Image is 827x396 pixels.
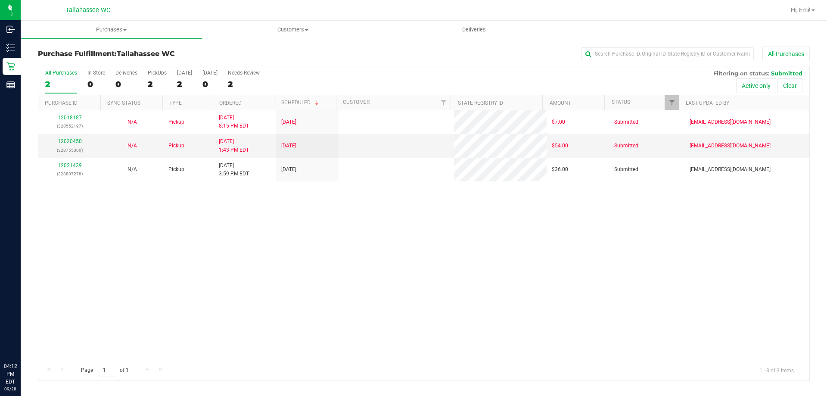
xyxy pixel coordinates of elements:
[168,165,184,174] span: Pickup
[552,118,565,126] span: $7.00
[228,70,260,76] div: Needs Review
[4,362,17,386] p: 04:12 PM EDT
[99,364,114,377] input: 1
[44,146,96,154] p: (328755300)
[752,364,801,377] span: 1 - 3 of 3 items
[6,25,15,34] inline-svg: Inbound
[713,70,769,77] span: Filtering on status:
[21,26,202,34] span: Purchases
[6,62,15,71] inline-svg: Retail
[202,26,383,34] span: Customers
[45,70,77,76] div: All Purchases
[219,100,242,106] a: Ordered
[6,81,15,89] inline-svg: Reports
[127,142,137,150] button: N/A
[436,95,451,110] a: Filter
[690,118,771,126] span: [EMAIL_ADDRESS][DOMAIN_NAME]
[736,78,776,93] button: Active only
[127,143,137,149] span: Not Applicable
[281,165,296,174] span: [DATE]
[168,142,184,150] span: Pickup
[9,327,34,353] iframe: Resource center
[614,142,638,150] span: Submitted
[127,166,137,172] span: Not Applicable
[58,138,82,144] a: 12020450
[21,21,202,39] a: Purchases
[44,122,96,130] p: (328552197)
[45,100,78,106] a: Purchase ID
[612,99,630,105] a: Status
[38,50,295,58] h3: Purchase Fulfillment:
[343,99,370,105] a: Customer
[581,47,754,60] input: Search Purchase ID, Original ID, State Registry ID or Customer Name...
[771,70,802,77] span: Submitted
[690,165,771,174] span: [EMAIL_ADDRESS][DOMAIN_NAME]
[281,142,296,150] span: [DATE]
[4,386,17,392] p: 09/28
[107,100,140,106] a: Sync Status
[74,364,136,377] span: Page of 1
[115,70,137,76] div: Deliveries
[127,119,137,125] span: Not Applicable
[202,21,383,39] a: Customers
[219,137,249,154] span: [DATE] 1:43 PM EDT
[228,79,260,89] div: 2
[87,70,105,76] div: In Store
[219,162,249,178] span: [DATE] 3:59 PM EDT
[168,118,184,126] span: Pickup
[614,118,638,126] span: Submitted
[115,79,137,89] div: 0
[686,100,729,106] a: Last Updated By
[177,70,192,76] div: [DATE]
[665,95,679,110] a: Filter
[169,100,182,106] a: Type
[552,165,568,174] span: $36.00
[117,50,175,58] span: Tallahassee WC
[550,100,571,106] a: Amount
[458,100,503,106] a: State Registry ID
[58,162,82,168] a: 12021439
[777,78,802,93] button: Clear
[87,79,105,89] div: 0
[202,70,218,76] div: [DATE]
[219,114,249,130] span: [DATE] 8:15 PM EDT
[791,6,811,13] span: Hi, Emi!
[762,47,810,61] button: All Purchases
[127,118,137,126] button: N/A
[44,170,96,178] p: (328807278)
[148,79,167,89] div: 2
[127,165,137,174] button: N/A
[552,142,568,150] span: $54.00
[6,44,15,52] inline-svg: Inventory
[281,118,296,126] span: [DATE]
[202,79,218,89] div: 0
[45,79,77,89] div: 2
[58,115,82,121] a: 12018187
[65,6,110,14] span: Tallahassee WC
[148,70,167,76] div: PickUps
[451,26,497,34] span: Deliveries
[177,79,192,89] div: 2
[690,142,771,150] span: [EMAIL_ADDRESS][DOMAIN_NAME]
[614,165,638,174] span: Submitted
[281,100,320,106] a: Scheduled
[383,21,565,39] a: Deliveries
